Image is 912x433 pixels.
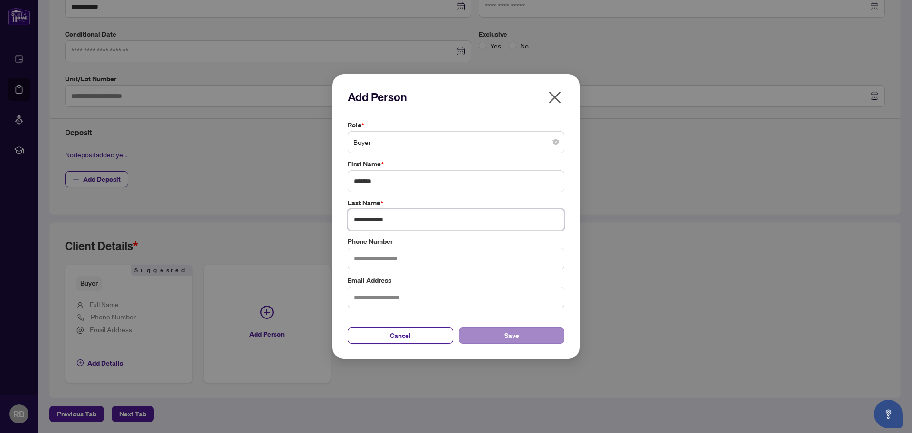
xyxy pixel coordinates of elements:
span: Save [504,328,519,343]
button: Cancel [348,327,453,344]
span: Buyer [353,133,559,151]
label: Role [348,120,564,130]
span: Cancel [390,328,411,343]
label: Phone Number [348,236,564,247]
label: Last Name [348,198,564,208]
button: Open asap [874,400,902,428]
label: First Name [348,159,564,169]
h2: Add Person [348,89,564,105]
label: Email Address [348,275,564,286]
span: close [547,90,562,105]
button: Save [459,327,564,344]
span: close-circle [553,139,559,145]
